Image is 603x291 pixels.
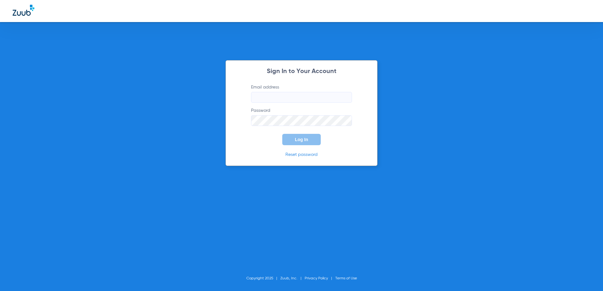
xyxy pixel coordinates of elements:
a: Privacy Policy [305,277,328,280]
img: Zuub Logo [13,5,34,16]
label: Email address [251,84,352,103]
iframe: Chat Widget [571,261,603,291]
h2: Sign In to Your Account [242,68,361,75]
button: Log In [282,134,321,145]
label: Password [251,107,352,126]
input: Password [251,115,352,126]
li: Zuub, Inc. [280,275,305,282]
input: Email address [251,92,352,103]
span: Log In [295,137,308,142]
a: Reset password [285,152,318,157]
li: Copyright 2025 [246,275,280,282]
a: Terms of Use [335,277,357,280]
